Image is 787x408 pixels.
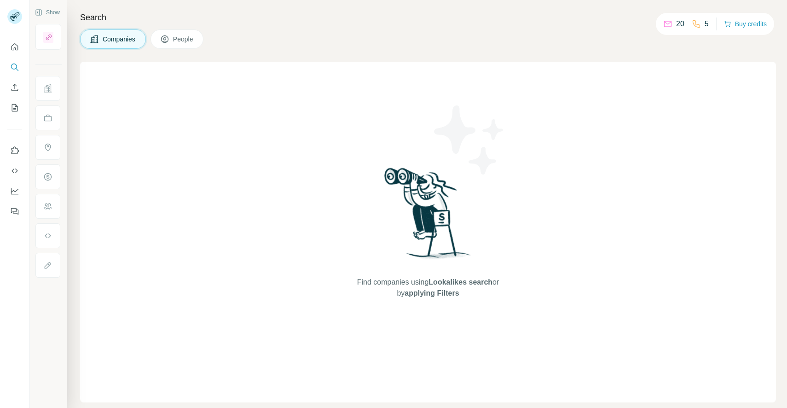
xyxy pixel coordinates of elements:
p: 5 [705,18,709,29]
button: Show [29,6,66,19]
button: Buy credits [724,17,767,30]
span: People [173,35,194,44]
p: 20 [676,18,684,29]
span: applying Filters [405,289,459,297]
button: Use Surfe on LinkedIn [7,142,22,159]
img: Surfe Illustration - Woman searching with binoculars [380,165,476,268]
img: Surfe Illustration - Stars [428,99,511,181]
button: Feedback [7,203,22,220]
button: Use Surfe API [7,163,22,179]
span: Companies [103,35,136,44]
button: My lists [7,99,22,116]
button: Dashboard [7,183,22,199]
span: Lookalikes search [428,278,492,286]
h4: Search [80,11,776,24]
button: Search [7,59,22,76]
span: Find companies using or by [354,277,502,299]
button: Quick start [7,39,22,55]
button: Enrich CSV [7,79,22,96]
